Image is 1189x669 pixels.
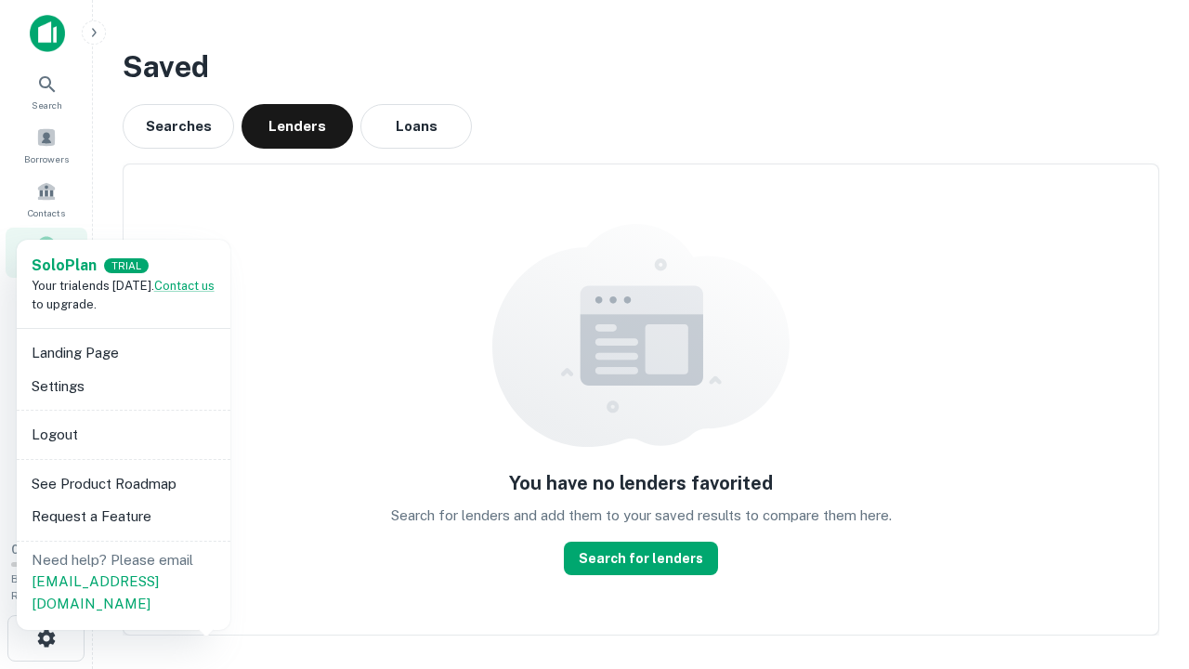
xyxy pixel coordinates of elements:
[24,500,223,533] li: Request a Feature
[24,418,223,452] li: Logout
[24,336,223,370] li: Landing Page
[24,370,223,403] li: Settings
[32,549,216,615] p: Need help? Please email
[104,258,149,274] div: TRIAL
[32,573,159,611] a: [EMAIL_ADDRESS][DOMAIN_NAME]
[1096,520,1189,610] iframe: Chat Widget
[154,279,215,293] a: Contact us
[24,467,223,501] li: See Product Roadmap
[32,255,97,277] a: SoloPlan
[32,279,215,311] span: Your trial ends [DATE]. to upgrade.
[32,256,97,274] strong: Solo Plan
